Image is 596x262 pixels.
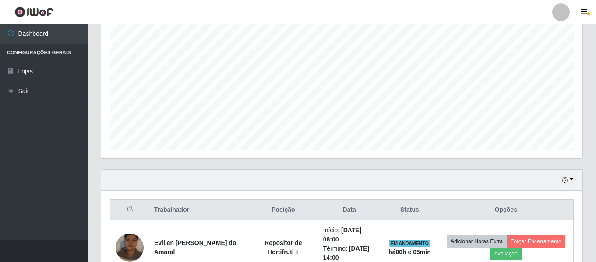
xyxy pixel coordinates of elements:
[381,200,438,220] th: Status
[447,235,507,248] button: Adicionar Horas Extra
[388,248,431,255] strong: há 00 h e 05 min
[323,226,376,244] li: Início:
[264,239,302,255] strong: Repositor de Hortifruti +
[149,200,249,220] th: Trabalhador
[507,235,565,248] button: Forçar Encerramento
[318,200,381,220] th: Data
[154,239,236,255] strong: Evillen [PERSON_NAME] do Amaral
[14,7,53,17] img: CoreUI Logo
[490,248,522,260] button: Avaliação
[323,227,362,243] time: [DATE] 08:00
[249,200,318,220] th: Posição
[389,240,430,247] span: EM ANDAMENTO
[439,200,574,220] th: Opções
